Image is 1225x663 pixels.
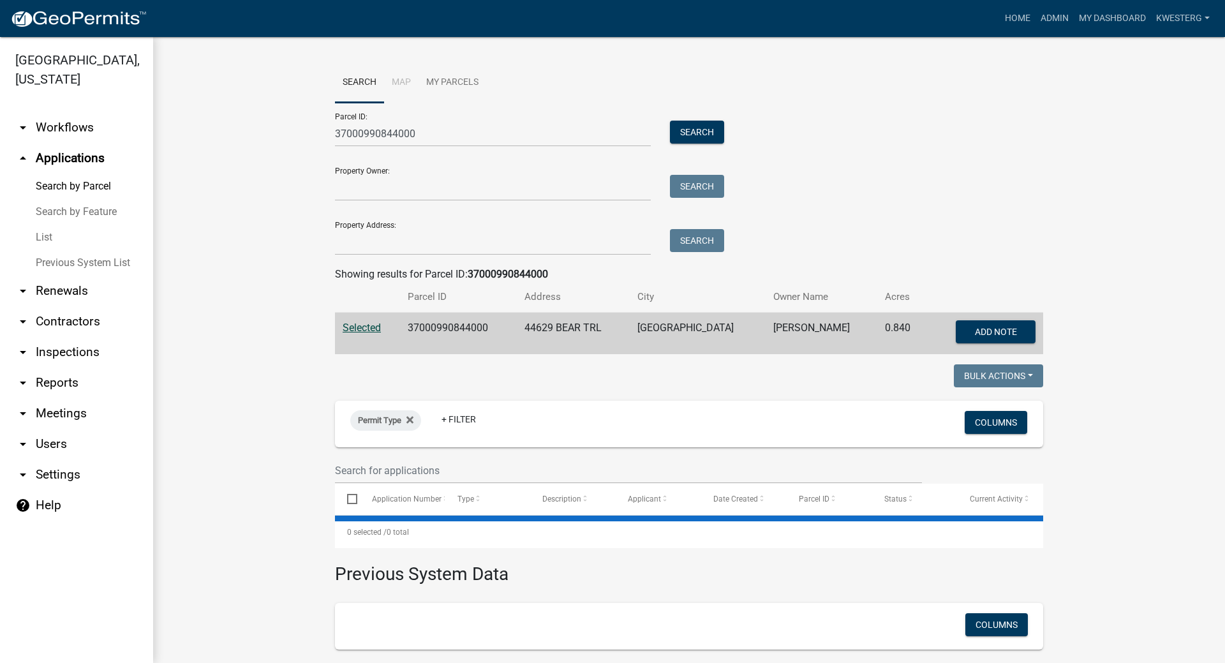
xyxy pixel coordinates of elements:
button: Columns [965,411,1027,434]
span: Application Number [372,495,442,503]
button: Search [670,229,724,252]
i: arrow_drop_down [15,375,31,391]
datatable-header-cell: Applicant [616,484,701,514]
th: City [630,282,766,312]
td: [PERSON_NAME] [766,313,877,355]
i: arrow_drop_down [15,406,31,421]
span: Description [542,495,581,503]
th: Parcel ID [400,282,517,312]
a: Admin [1036,6,1074,31]
i: arrow_drop_down [15,283,31,299]
datatable-header-cell: Description [530,484,616,514]
td: 0.840 [877,313,927,355]
span: Applicant [628,495,661,503]
div: Showing results for Parcel ID: [335,267,1043,282]
span: Parcel ID [799,495,829,503]
i: arrow_drop_down [15,120,31,135]
button: Add Note [956,320,1036,343]
i: arrow_drop_up [15,151,31,166]
button: Bulk Actions [954,364,1043,387]
td: 37000990844000 [400,313,517,355]
a: + Filter [431,408,486,431]
a: Selected [343,322,381,334]
a: My Parcels [419,63,486,103]
td: [GEOGRAPHIC_DATA] [630,313,766,355]
datatable-header-cell: Date Created [701,484,787,514]
datatable-header-cell: Current Activity [958,484,1043,514]
i: help [15,498,31,513]
button: Columns [965,613,1028,636]
span: Type [457,495,474,503]
datatable-header-cell: Select [335,484,359,514]
i: arrow_drop_down [15,436,31,452]
strong: 37000990844000 [468,268,548,280]
i: arrow_drop_down [15,345,31,360]
datatable-header-cell: Application Number [359,484,445,514]
h3: Previous System Data [335,548,1043,588]
a: kwesterg [1151,6,1215,31]
th: Owner Name [766,282,877,312]
th: Address [517,282,630,312]
datatable-header-cell: Type [445,484,530,514]
input: Search for applications [335,458,922,484]
i: arrow_drop_down [15,314,31,329]
button: Search [670,175,724,198]
datatable-header-cell: Status [872,484,958,514]
button: Search [670,121,724,144]
a: Home [1000,6,1036,31]
a: Search [335,63,384,103]
i: arrow_drop_down [15,467,31,482]
th: Acres [877,282,927,312]
span: 0 selected / [347,528,387,537]
span: Permit Type [358,415,401,425]
span: Status [884,495,907,503]
datatable-header-cell: Parcel ID [787,484,872,514]
span: Add Note [974,327,1016,337]
a: My Dashboard [1074,6,1151,31]
span: Current Activity [970,495,1023,503]
div: 0 total [335,516,1043,548]
span: Date Created [713,495,758,503]
td: 44629 BEAR TRL [517,313,630,355]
